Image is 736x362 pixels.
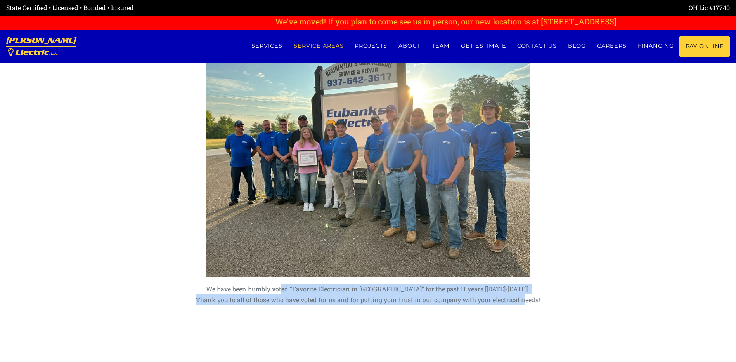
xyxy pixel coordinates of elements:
[6,30,76,63] a: [PERSON_NAME] Electric, LLC
[206,35,530,283] img: eubanks-team.jpg
[563,36,592,56] a: Blog
[49,51,58,56] span: , LLC
[426,36,455,56] a: Team
[288,36,349,56] a: Service Areas
[153,284,584,305] p: We have been humbly voted “Favorite Electrician in [GEOGRAPHIC_DATA]” for the past 11 years [[DAT...
[632,36,679,56] a: Financing
[349,36,393,56] a: Projects
[592,36,632,56] a: Careers
[393,36,426,56] a: About
[368,3,730,12] div: OH Lic #17740
[455,36,512,56] a: Get estimate
[512,36,563,56] a: Contact us
[679,36,730,57] a: Pay Online
[6,3,368,12] div: State Certified • Licensed • Bonded • Insured
[246,36,288,56] a: Services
